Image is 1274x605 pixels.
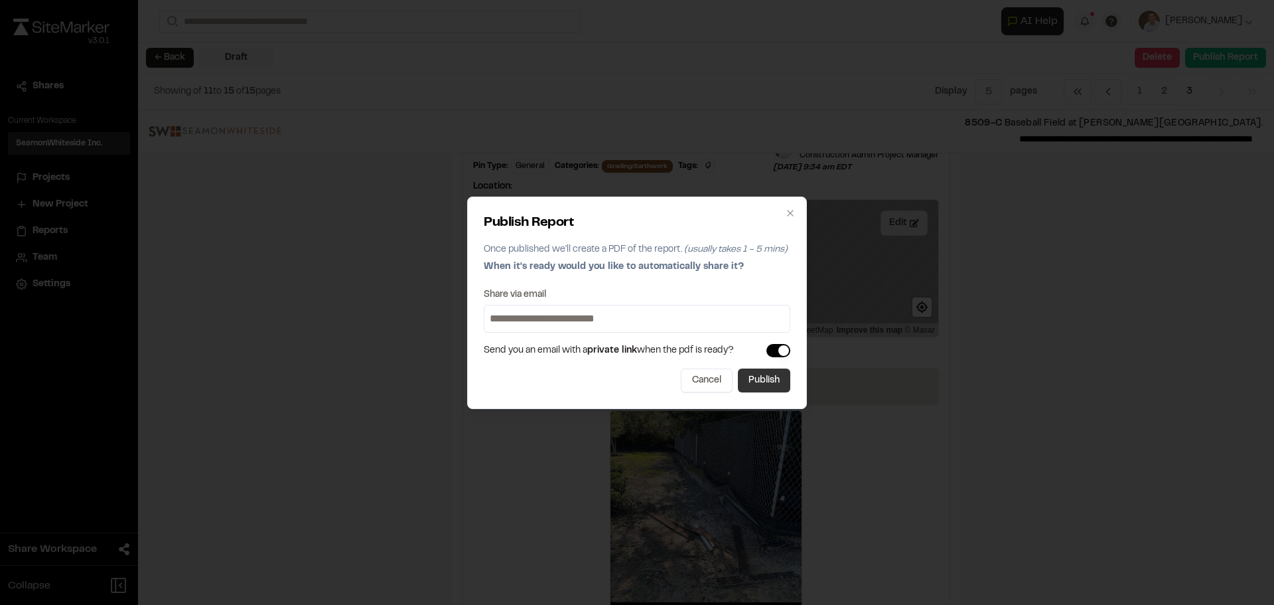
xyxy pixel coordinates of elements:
[484,242,790,257] p: Once published we'll create a PDF of the report.
[684,246,788,254] span: (usually takes 1 - 5 mins)
[484,213,790,233] h2: Publish Report
[587,347,637,355] span: private link
[484,263,744,271] span: When it's ready would you like to automatically share it?
[484,290,546,300] label: Share via email
[681,369,733,392] button: Cancel
[738,369,790,392] button: Publish
[484,343,734,358] span: Send you an email with a when the pdf is ready?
